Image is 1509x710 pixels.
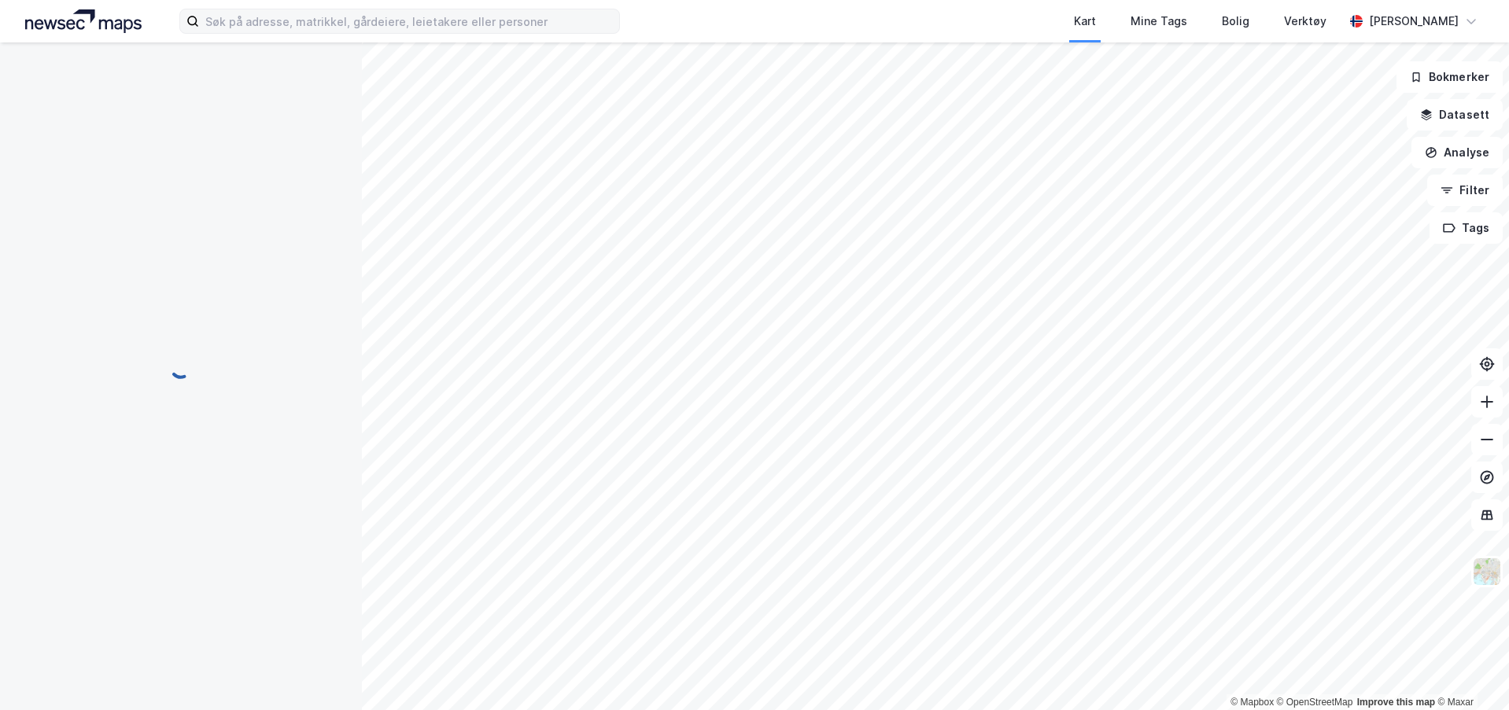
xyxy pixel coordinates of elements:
[1427,175,1503,206] button: Filter
[1357,697,1435,708] a: Improve this map
[25,9,142,33] img: logo.a4113a55bc3d86da70a041830d287a7e.svg
[1407,99,1503,131] button: Datasett
[1222,12,1249,31] div: Bolig
[1277,697,1353,708] a: OpenStreetMap
[1430,635,1509,710] iframe: Chat Widget
[1430,635,1509,710] div: Kontrollprogram for chat
[1396,61,1503,93] button: Bokmerker
[1230,697,1274,708] a: Mapbox
[1430,212,1503,244] button: Tags
[199,9,619,33] input: Søk på adresse, matrikkel, gårdeiere, leietakere eller personer
[1284,12,1326,31] div: Verktøy
[1472,557,1502,587] img: Z
[1411,137,1503,168] button: Analyse
[1369,12,1459,31] div: [PERSON_NAME]
[168,355,194,380] img: spinner.a6d8c91a73a9ac5275cf975e30b51cfb.svg
[1074,12,1096,31] div: Kart
[1131,12,1187,31] div: Mine Tags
